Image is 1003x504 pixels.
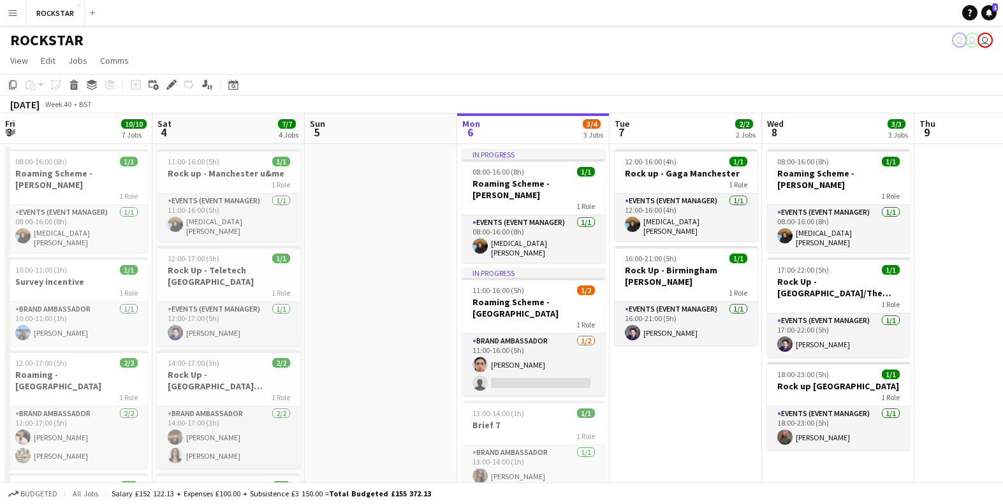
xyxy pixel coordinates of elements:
span: 17:00-22:00 (5h) [777,265,829,275]
div: 3 Jobs [583,130,603,140]
span: 1 Role [119,191,138,201]
app-card-role: Brand Ambassador2/212:00-17:00 (5h)[PERSON_NAME][PERSON_NAME] [5,407,148,468]
div: 7 Jobs [122,130,146,140]
span: Week 40 [42,99,74,109]
app-card-role: Events (Event Manager)1/117:00-22:00 (5h)[PERSON_NAME] [767,313,910,357]
span: 1 Role [881,299,900,309]
span: 10/10 [121,119,147,129]
span: 4 [156,125,172,140]
span: 7/7 [278,119,296,129]
h3: Roaming Scheme - [PERSON_NAME] [767,168,910,191]
div: 08:00-16:00 (8h)1/1Roaming Scheme - [PERSON_NAME]1 RoleEvents (Event Manager)1/108:00-16:00 (8h)[... [5,149,148,252]
div: In progress [462,149,605,159]
app-job-card: In progress11:00-16:00 (5h)1/2Roaming Scheme - [GEOGRAPHIC_DATA]1 RoleBrand Ambassador1/211:00-16... [462,268,605,396]
div: 11:00-16:00 (5h)1/1Rock up - Manchester u&me1 RoleEvents (Event Manager)1/111:00-16:00 (5h)[MEDIC... [157,149,300,241]
span: 7 [613,125,629,140]
a: 1 [981,5,997,20]
span: 1 Role [881,191,900,201]
span: 1 Role [272,392,290,402]
span: 8 [765,125,784,140]
button: Budgeted [6,487,59,501]
a: View [5,52,33,69]
h3: Rock up [GEOGRAPHIC_DATA] [767,380,910,392]
span: 1/1 [882,157,900,166]
app-job-card: 14:00-17:00 (3h)2/2Rock Up - [GEOGRAPHIC_DATA] Teletech1 RoleBrand Ambassador2/214:00-17:00 (3h)[... [157,350,300,468]
span: 2/2 [272,358,290,368]
span: 1/1 [120,265,138,275]
h3: Roaming Scheme - [GEOGRAPHIC_DATA] [462,296,605,319]
div: 2 Jobs [736,130,756,140]
span: 1/1 [882,370,900,379]
span: 1/1 [120,481,138,491]
app-card-role: Events (Event Manager)1/108:00-16:00 (8h)[MEDICAL_DATA][PERSON_NAME] [767,205,910,252]
div: 4 Jobs [279,130,298,140]
div: 16:00-21:00 (5h)1/1Rock Up - Birmingham [PERSON_NAME]1 RoleEvents (Event Manager)1/116:00-21:00 (... [615,246,758,345]
app-card-role: Events (Event Manager)1/108:00-16:00 (8h)[MEDICAL_DATA][PERSON_NAME] [462,215,605,263]
span: 12:00-17:00 (5h) [15,358,67,368]
span: Total Budgeted £155 372.13 [329,489,431,498]
h3: Rock Up - Teletech [GEOGRAPHIC_DATA] [157,264,300,287]
button: ROCKSTAR [26,1,85,25]
app-job-card: 12:00-17:00 (5h)1/1Rock Up - Teletech [GEOGRAPHIC_DATA]1 RoleEvents (Event Manager)1/112:00-17:00... [157,246,300,345]
h1: ROCKSTAR [10,31,84,50]
app-job-card: 13:00-14:00 (1h)1/1Brief 71 RoleBrand Ambassador1/113:00-14:00 (1h)[PERSON_NAME] [462,401,605,489]
span: 1 Role [119,288,138,298]
span: 6 [460,125,480,140]
h3: Rock Up - [GEOGRAPHIC_DATA] Teletech [157,369,300,392]
span: 1 Role [576,201,595,211]
app-job-card: 12:00-16:00 (4h)1/1Rock up - Gaga Manchester1 RoleEvents (Event Manager)1/112:00-16:00 (4h)[MEDIC... [615,149,758,241]
span: Jobs [68,55,87,66]
span: 12:00-16:00 (4h) [625,157,677,166]
app-user-avatar: Ed Harvey [965,32,980,48]
span: 3/3 [888,119,905,129]
app-job-card: 08:00-16:00 (8h)1/1Roaming Scheme - [PERSON_NAME]1 RoleEvents (Event Manager)1/108:00-16:00 (8h)[... [767,149,910,252]
span: 1/1 [120,157,138,166]
span: 3 [3,125,15,140]
h3: Brief 7 [462,419,605,431]
span: 1 [992,3,998,11]
span: 1/1 [729,157,747,166]
span: 1 Role [119,392,138,402]
app-card-role: Events (Event Manager)1/112:00-17:00 (5h)[PERSON_NAME] [157,302,300,345]
div: Salary £152 122.13 + Expenses £100.00 + Subsistence £3 150.00 = [112,489,431,498]
span: Thu [919,118,935,129]
span: 11:00-16:00 (5h) [472,285,524,295]
app-card-role: Brand Ambassador1/110:00-11:00 (1h)[PERSON_NAME] [5,302,148,345]
span: Tue [615,118,629,129]
span: 9 [918,125,935,140]
span: 08:00-16:00 (8h) [777,157,829,166]
a: Comms [95,52,134,69]
span: 1/1 [272,157,290,166]
span: 1 Role [272,288,290,298]
app-job-card: 18:00-23:00 (5h)1/1Rock up [GEOGRAPHIC_DATA]1 RoleEvents (Event Manager)1/118:00-23:00 (5h)[PERSO... [767,362,910,450]
h3: Roaming - [GEOGRAPHIC_DATA] [5,369,148,392]
span: 08:00-16:00 (8h) [472,167,524,176]
app-card-role: Brand Ambassador1/113:00-14:00 (1h)[PERSON_NAME] [462,445,605,489]
app-card-role: Events (Event Manager)1/111:00-16:00 (5h)[MEDICAL_DATA][PERSON_NAME] [157,194,300,241]
app-job-card: 12:00-17:00 (5h)2/2Roaming - [GEOGRAPHIC_DATA]1 RoleBrand Ambassador2/212:00-17:00 (5h)[PERSON_NA... [5,350,148,468]
span: 2/2 [120,358,138,368]
span: 14:00-17:00 (3h) [168,358,219,368]
div: In progress08:00-16:00 (8h)1/1Roaming Scheme - [PERSON_NAME]1 RoleEvents (Event Manager)1/108:00-... [462,149,605,263]
div: 10:00-11:00 (1h)1/1Survey incentive1 RoleBrand Ambassador1/110:00-11:00 (1h)[PERSON_NAME] [5,257,148,345]
app-card-role: Events (Event Manager)1/118:00-23:00 (5h)[PERSON_NAME] [767,407,910,450]
span: 19:00-00:00 (5h) (Sat) [15,481,84,491]
h3: Rock Up - [GEOGRAPHIC_DATA]/The Kooks [767,276,910,299]
h3: Rock up - Gaga Manchester [615,168,758,179]
div: 17:00-22:00 (5h)1/1Rock Up - [GEOGRAPHIC_DATA]/The Kooks1 RoleEvents (Event Manager)1/117:00-22:0... [767,257,910,357]
span: Sun [310,118,325,129]
span: View [10,55,28,66]
h3: Roaming Scheme - [PERSON_NAME] [462,178,605,201]
span: 1/1 [272,254,290,263]
span: 1/2 [577,285,595,295]
h3: Rock up - Manchester u&me [157,168,300,179]
span: 10:00-11:00 (1h) [15,265,67,275]
div: 3 Jobs [888,130,908,140]
app-user-avatar: Ed Harvey [952,32,967,48]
